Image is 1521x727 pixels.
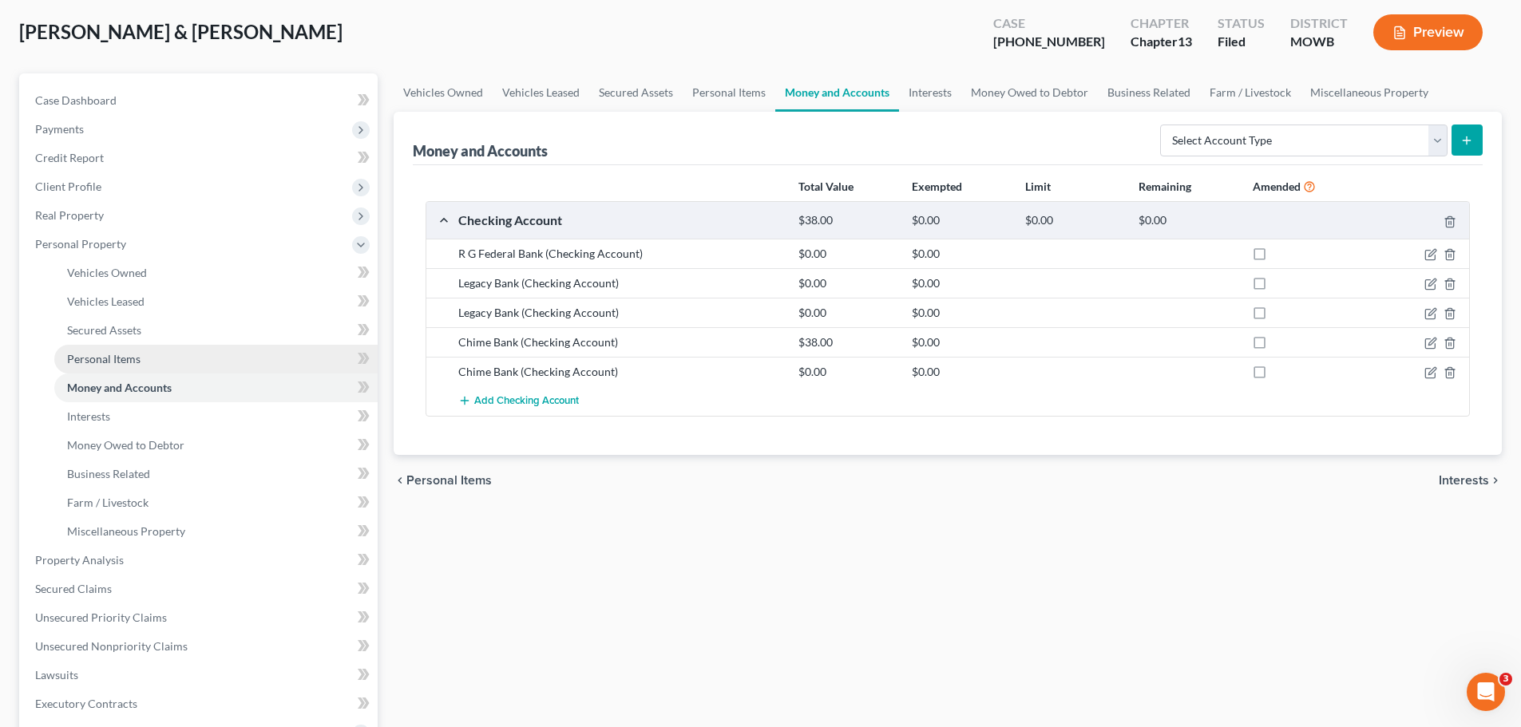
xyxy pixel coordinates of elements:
span: Credit Report [35,151,104,164]
a: Case Dashboard [22,86,378,115]
span: Personal Items [67,352,141,365]
span: Personal Items [406,474,492,487]
div: $38.00 [790,334,904,350]
a: Unsecured Nonpriority Claims [22,632,378,661]
span: Vehicles Owned [67,266,147,279]
div: $38.00 [790,213,904,228]
a: Business Related [1098,73,1200,112]
span: Executory Contracts [35,697,137,710]
a: Vehicles Leased [54,287,378,316]
div: District [1290,14,1348,33]
span: Miscellaneous Property [67,524,185,538]
div: Legacy Bank (Checking Account) [450,305,790,321]
span: 3 [1499,673,1512,686]
a: Unsecured Priority Claims [22,603,378,632]
span: Vehicles Leased [67,294,145,308]
a: Money Owed to Debtor [961,73,1098,112]
div: $0.00 [790,364,904,380]
div: $0.00 [904,305,1017,321]
div: Checking Account [450,211,790,228]
a: Money and Accounts [775,73,899,112]
span: Payments [35,122,84,136]
button: chevron_left Personal Items [394,474,492,487]
div: Chapter [1131,14,1192,33]
span: Unsecured Priority Claims [35,610,167,624]
div: Chime Bank (Checking Account) [450,334,790,350]
a: Farm / Livestock [1200,73,1301,112]
span: [PERSON_NAME] & [PERSON_NAME] [19,20,343,43]
a: Miscellaneous Property [54,517,378,546]
a: Secured Assets [54,316,378,345]
a: Personal Items [683,73,775,112]
strong: Amended [1253,180,1301,193]
a: Personal Items [54,345,378,373]
a: Vehicles Owned [394,73,493,112]
span: Secured Assets [67,323,141,337]
span: Lawsuits [35,668,78,682]
i: chevron_right [1489,474,1502,487]
button: Preview [1373,14,1483,50]
div: $0.00 [904,275,1017,291]
span: Unsecured Nonpriority Claims [35,639,188,653]
span: Interests [1439,474,1489,487]
a: Secured Claims [22,575,378,603]
div: [PHONE_NUMBER] [993,33,1105,51]
a: Vehicles Owned [54,259,378,287]
a: Farm / Livestock [54,488,378,517]
div: $0.00 [1131,213,1244,228]
span: Personal Property [35,237,126,251]
button: Interests chevron_right [1439,474,1502,487]
strong: Remaining [1139,180,1191,193]
span: Money and Accounts [67,381,172,394]
span: Farm / Livestock [67,496,149,509]
div: R G Federal Bank (Checking Account) [450,246,790,262]
div: Case [993,14,1105,33]
span: Interests [67,409,110,423]
strong: Limit [1025,180,1051,193]
a: Secured Assets [589,73,683,112]
a: Credit Report [22,144,378,172]
a: Lawsuits [22,661,378,689]
strong: Exempted [912,180,962,193]
div: Filed [1218,33,1265,51]
div: $0.00 [904,213,1017,228]
span: Add Checking Account [474,395,579,408]
span: 13 [1178,34,1192,49]
div: $0.00 [904,364,1017,380]
div: $0.00 [790,275,904,291]
a: Executory Contracts [22,689,378,718]
span: Property Analysis [35,553,124,567]
a: Interests [899,73,961,112]
strong: Total Value [798,180,854,193]
a: Interests [54,402,378,431]
span: Real Property [35,208,104,222]
span: Business Related [67,467,150,480]
div: MOWB [1290,33,1348,51]
iframe: Intercom live chat [1467,673,1505,711]
div: Legacy Bank (Checking Account) [450,275,790,291]
div: $0.00 [790,305,904,321]
div: $0.00 [790,246,904,262]
div: $0.00 [904,334,1017,350]
span: Secured Claims [35,582,112,595]
div: Status [1218,14,1265,33]
i: chevron_left [394,474,406,487]
div: $0.00 [1017,213,1131,228]
div: Chime Bank (Checking Account) [450,364,790,380]
a: Money Owed to Debtor [54,431,378,460]
span: Client Profile [35,180,101,193]
a: Property Analysis [22,546,378,575]
a: Vehicles Leased [493,73,589,112]
a: Money and Accounts [54,373,378,402]
a: Business Related [54,460,378,488]
a: Miscellaneous Property [1301,73,1438,112]
div: $0.00 [904,246,1017,262]
div: Money and Accounts [413,141,548,160]
span: Money Owed to Debtor [67,438,184,452]
div: Chapter [1131,33,1192,51]
button: Add Checking Account [458,386,579,416]
span: Case Dashboard [35,93,117,107]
